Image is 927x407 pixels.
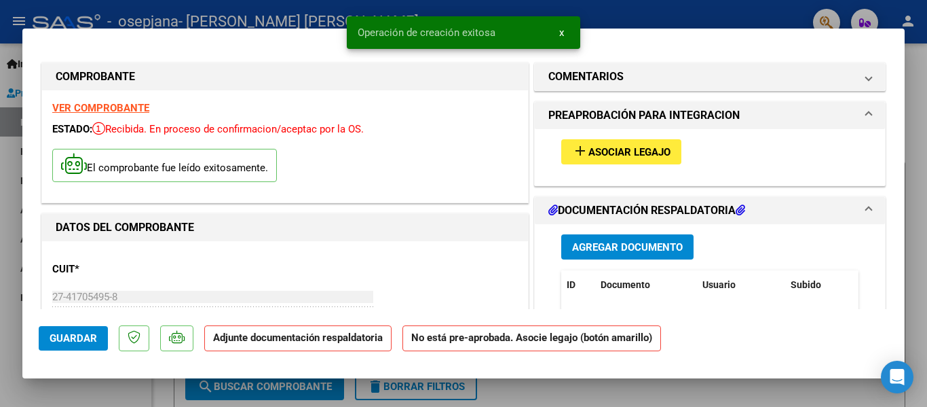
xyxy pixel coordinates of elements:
[561,234,694,260] button: Agregar Documento
[561,139,681,164] button: Asociar Legajo
[402,325,661,352] strong: No está pre-aprobada. Asocie legajo (botón amarillo)
[52,262,192,277] p: CUIT
[50,332,97,344] span: Guardar
[702,279,736,290] span: Usuario
[548,202,745,219] h1: DOCUMENTACIÓN RESPALDATORIA
[39,326,108,351] button: Guardar
[601,279,650,290] span: Documento
[213,332,383,344] strong: Adjunte documentación respaldatoria
[697,270,785,300] datatable-header-cell: Usuario
[881,361,913,393] div: Open Intercom Messenger
[56,70,135,83] strong: COMPROBANTE
[52,149,277,182] p: El comprobante fue leído exitosamente.
[853,270,921,300] datatable-header-cell: Acción
[56,221,194,234] strong: DATOS DEL COMPROBANTE
[358,26,495,39] span: Operación de creación exitosa
[548,20,575,45] button: x
[561,270,595,300] datatable-header-cell: ID
[572,241,683,253] span: Agregar Documento
[535,197,885,224] mat-expansion-panel-header: DOCUMENTACIÓN RESPALDATORIA
[588,146,670,158] span: Asociar Legajo
[559,26,564,39] span: x
[548,69,624,85] h1: COMENTARIOS
[52,123,92,135] span: ESTADO:
[535,129,885,185] div: PREAPROBACIÓN PARA INTEGRACION
[52,102,149,114] a: VER COMPROBANTE
[535,102,885,129] mat-expansion-panel-header: PREAPROBACIÓN PARA INTEGRACION
[791,279,821,290] span: Subido
[92,123,364,135] span: Recibida. En proceso de confirmacion/aceptac por la OS.
[785,270,853,300] datatable-header-cell: Subido
[595,270,697,300] datatable-header-cell: Documento
[548,107,740,124] h1: PREAPROBACIÓN PARA INTEGRACION
[572,143,588,159] mat-icon: add
[567,279,575,290] span: ID
[535,63,885,90] mat-expansion-panel-header: COMENTARIOS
